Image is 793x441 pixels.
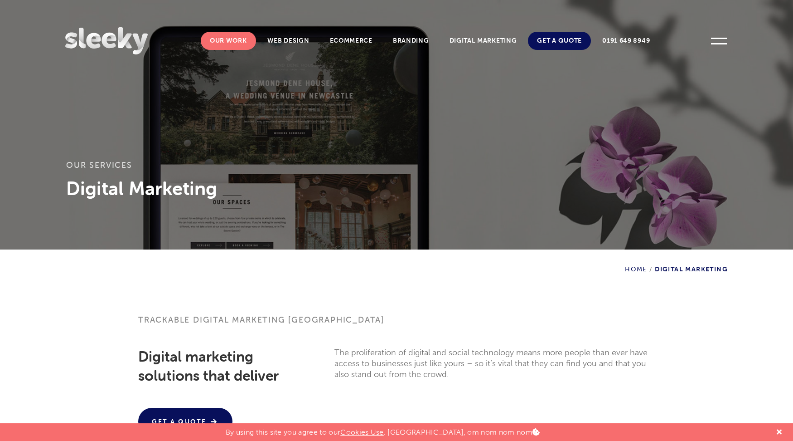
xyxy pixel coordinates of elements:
[226,423,540,436] p: By using this site you agree to our . [GEOGRAPHIC_DATA], om nom nom nom
[625,250,728,273] div: Digital Marketing
[138,408,232,435] a: Get A Quote
[647,265,655,273] span: /
[201,32,256,50] a: Our Work
[334,347,655,380] p: The proliferation of digital and social technology means more people than ever have access to bus...
[384,32,438,50] a: Branding
[340,428,384,436] a: Cookies Use
[625,265,647,273] a: Home
[528,32,591,50] a: Get A Quote
[138,347,283,385] h2: Digital marketing solutions that deliver
[593,32,659,50] a: 0191 649 8949
[258,32,319,50] a: Web Design
[321,32,382,50] a: Ecommerce
[65,27,148,54] img: Sleeky Web Design Newcastle
[66,160,727,177] h3: Our services
[138,315,655,336] h1: Trackable digital marketing [GEOGRAPHIC_DATA]
[440,32,526,50] a: Digital Marketing
[66,177,727,200] h3: Digital Marketing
